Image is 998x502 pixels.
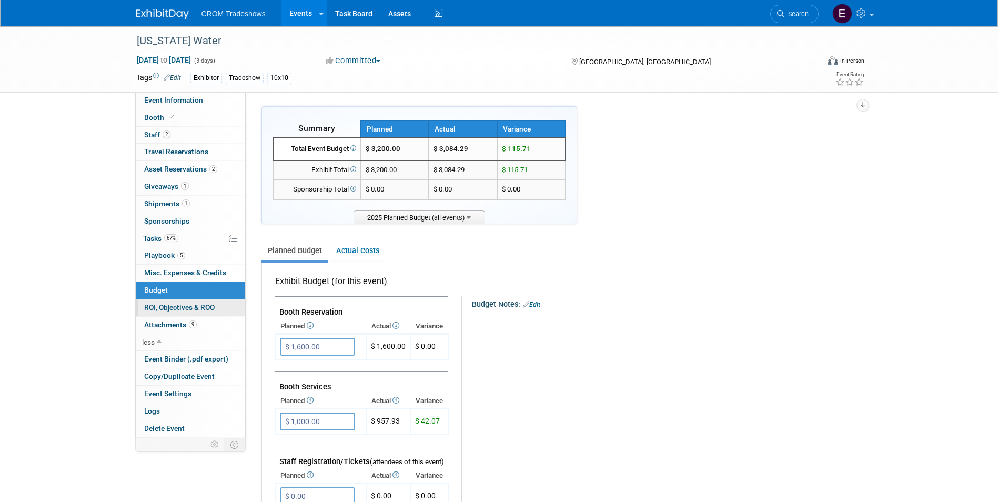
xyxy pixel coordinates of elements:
[144,182,189,190] span: Giveaways
[371,342,406,350] span: $ 1,600.00
[366,394,410,408] th: Actual
[298,123,335,133] span: Summary
[136,72,181,84] td: Tags
[136,92,245,109] a: Event Information
[429,180,497,199] td: $ 0.00
[136,368,245,385] a: Copy/Duplicate Event
[136,403,245,420] a: Logs
[136,144,245,160] a: Travel Reservations
[370,458,444,466] span: (attendees of this event)
[136,9,189,19] img: ExhibitDay
[415,417,440,425] span: $ 42.07
[366,319,410,334] th: Actual
[136,351,245,368] a: Event Binder (.pdf export)
[144,268,226,277] span: Misc. Expenses & Credits
[144,251,185,259] span: Playbook
[523,301,540,308] a: Edit
[144,372,215,380] span: Copy/Duplicate Event
[136,178,245,195] a: Giveaways1
[415,491,436,500] span: $ 0.00
[275,468,366,483] th: Planned
[267,73,291,84] div: 10x10
[177,252,185,259] span: 5
[770,5,819,23] a: Search
[144,199,190,208] span: Shipments
[275,372,448,394] td: Booth Services
[757,55,865,71] div: Event Format
[144,424,185,433] span: Delete Event
[366,145,400,153] span: $ 3,200.00
[136,265,245,282] a: Misc. Expenses & Credits
[169,114,174,120] i: Booth reservation complete
[502,185,520,193] span: $ 0.00
[278,165,356,175] div: Exhibit Total
[142,338,155,346] span: less
[784,10,809,18] span: Search
[410,319,448,334] th: Variance
[429,160,497,180] td: $ 3,084.29
[136,317,245,334] a: Attachments9
[144,147,208,156] span: Travel Reservations
[144,130,170,139] span: Staff
[278,185,356,195] div: Sponsorship Total
[275,394,366,408] th: Planned
[133,32,803,51] div: [US_STATE] Water
[261,241,328,260] a: Planned Budget
[144,113,176,122] span: Booth
[828,56,838,65] img: Format-Inperson.png
[164,234,178,242] span: 67%
[209,165,217,173] span: 2
[136,161,245,178] a: Asset Reservations2
[189,320,197,328] span: 9
[143,234,178,243] span: Tasks
[840,57,864,65] div: In-Person
[429,138,497,160] td: $ 3,084.29
[136,420,245,437] a: Delete Event
[410,394,448,408] th: Variance
[354,210,485,224] span: 2025 Planned Budget (all events)
[136,196,245,213] a: Shipments1
[366,409,410,435] td: $ 957.93
[429,121,497,138] th: Actual
[144,355,228,363] span: Event Binder (.pdf export)
[144,407,160,415] span: Logs
[159,56,169,64] span: to
[502,166,528,174] span: $ 115.71
[275,276,444,293] div: Exhibit Budget (for this event)
[182,199,190,207] span: 1
[136,55,191,65] span: [DATE] [DATE]
[144,320,197,329] span: Attachments
[136,213,245,230] a: Sponsorships
[206,438,224,451] td: Personalize Event Tab Strip
[322,55,385,66] button: Committed
[136,230,245,247] a: Tasks67%
[366,468,410,483] th: Actual
[144,303,215,312] span: ROI, Objectives & ROO
[144,389,191,398] span: Event Settings
[193,57,215,64] span: (3 days)
[164,74,181,82] a: Edit
[226,73,264,84] div: Tradeshow
[136,127,245,144] a: Staff2
[275,297,448,319] td: Booth Reservation
[502,145,531,153] span: $ 115.71
[163,130,170,138] span: 2
[144,165,217,173] span: Asset Reservations
[366,185,384,193] span: $ 0.00
[579,58,711,66] span: [GEOGRAPHIC_DATA], [GEOGRAPHIC_DATA]
[201,9,266,18] span: CROM Tradeshows
[361,121,429,138] th: Planned
[472,296,853,310] div: Budget Notes:
[136,282,245,299] a: Budget
[136,247,245,264] a: Playbook5
[136,334,245,351] a: less
[835,72,864,77] div: Event Rating
[366,166,397,174] span: $ 3,200.00
[144,96,203,104] span: Event Information
[497,121,566,138] th: Variance
[190,73,222,84] div: Exhibitor
[224,438,245,451] td: Toggle Event Tabs
[275,319,366,334] th: Planned
[136,386,245,403] a: Event Settings
[144,217,189,225] span: Sponsorships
